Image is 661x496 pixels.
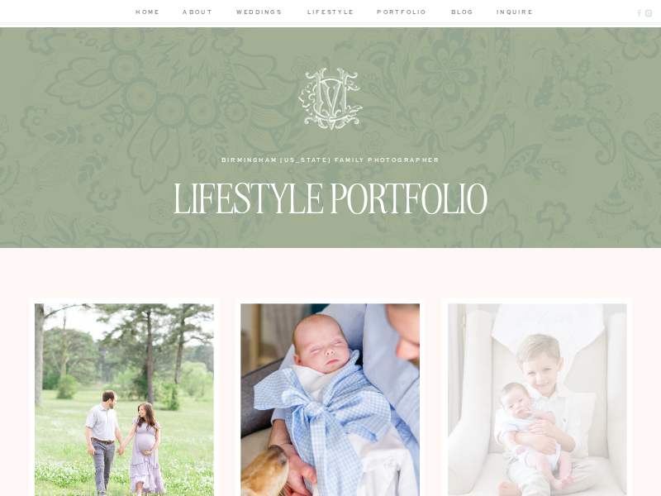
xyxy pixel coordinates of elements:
[233,7,285,19] a: weddings
[447,7,478,19] a: blog
[133,7,162,19] a: home
[181,7,214,19] a: about
[376,7,428,19] a: portfolio
[305,7,357,19] a: lifestyle
[199,155,463,164] h1: birmingham [US_STATE] FAMILY photographer
[70,173,592,207] h2: lifestyle Portfolio
[497,7,528,19] a: inquire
